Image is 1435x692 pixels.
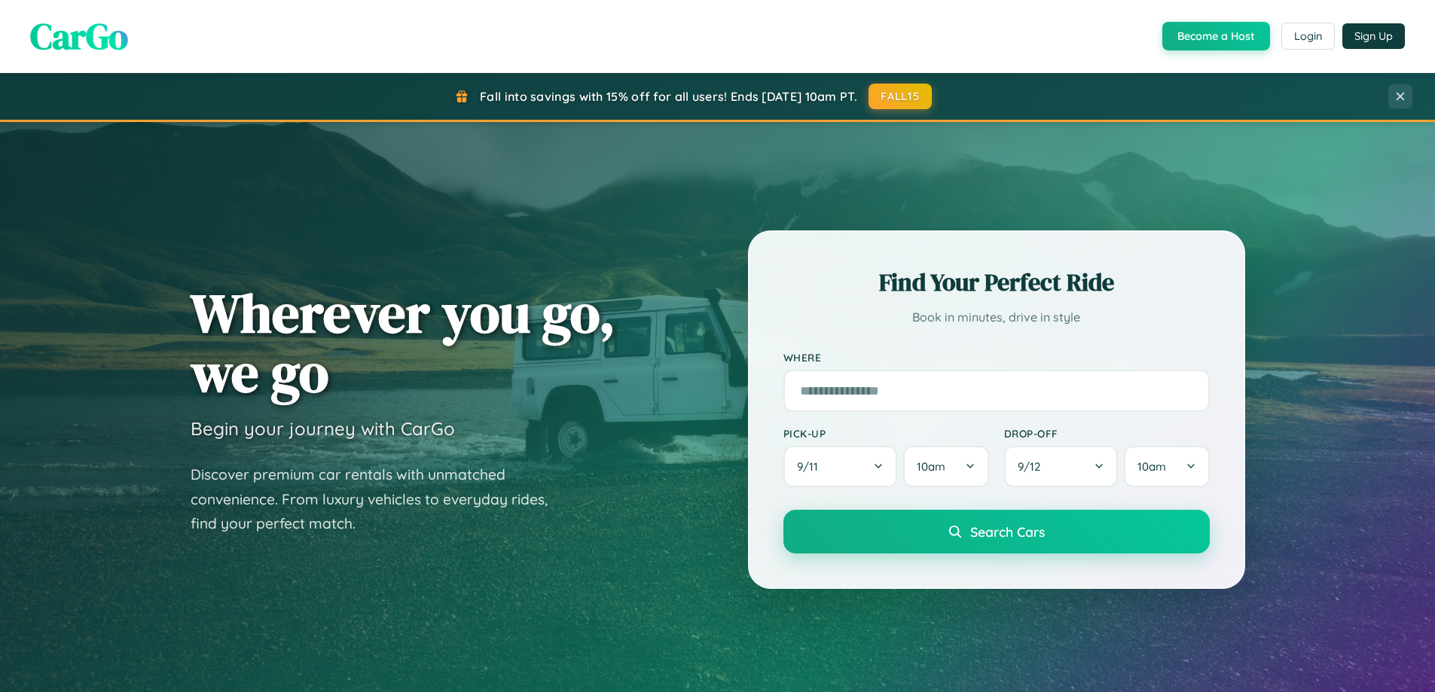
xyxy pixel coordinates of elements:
[191,462,567,536] p: Discover premium car rentals with unmatched convenience. From luxury vehicles to everyday rides, ...
[903,446,988,487] button: 10am
[783,510,1210,553] button: Search Cars
[30,11,128,61] span: CarGo
[917,459,945,474] span: 10am
[191,417,455,440] h3: Begin your journey with CarGo
[1281,23,1335,50] button: Login
[783,306,1210,328] p: Book in minutes, drive in style
[1004,446,1119,487] button: 9/12
[797,459,826,474] span: 9 / 11
[869,84,932,109] button: FALL15
[783,266,1210,299] h2: Find Your Perfect Ride
[1342,23,1405,49] button: Sign Up
[1162,22,1270,50] button: Become a Host
[191,283,615,402] h1: Wherever you go, we go
[783,427,989,440] label: Pick-up
[783,351,1210,364] label: Where
[1137,459,1166,474] span: 10am
[1004,427,1210,440] label: Drop-off
[783,446,898,487] button: 9/11
[970,523,1045,540] span: Search Cars
[480,89,857,104] span: Fall into savings with 15% off for all users! Ends [DATE] 10am PT.
[1018,459,1048,474] span: 9 / 12
[1124,446,1209,487] button: 10am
